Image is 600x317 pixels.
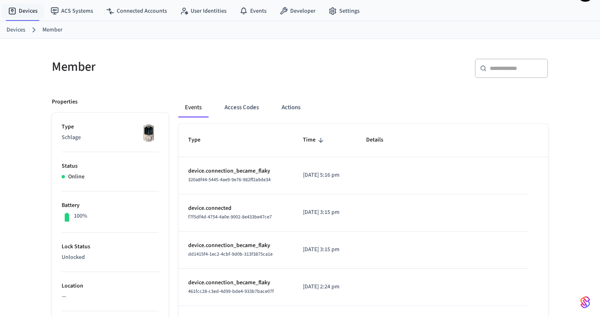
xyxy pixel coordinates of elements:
a: Settings [322,4,366,18]
p: [DATE] 3:15 pm [303,208,347,217]
a: ACS Systems [44,4,100,18]
img: SeamLogoGradient.69752ec5.svg [580,296,590,309]
p: Properties [52,98,78,106]
span: Type [188,134,211,146]
p: device.connected [188,204,283,213]
a: Devices [7,26,25,34]
button: Access Codes [218,98,265,117]
p: Location [62,282,159,290]
p: device.connection_became_flaky [188,167,283,175]
p: Schlage [62,133,159,142]
p: Unlocked [62,253,159,262]
a: User Identities [173,4,233,18]
div: ant example [178,98,548,117]
span: dd1415f4-1ec2-4cbf-9d0b-313f3875ca1e [188,251,273,258]
span: 461fcc28-c3ed-4d99-bde4-933b7bace07f [188,288,274,295]
p: [DATE] 2:24 pm [303,283,347,291]
button: Events [178,98,208,117]
span: 320a8f44-5445-4ae9-9e76-982ff2a9de34 [188,176,271,183]
p: device.connection_became_flaky [188,241,283,250]
span: f7f5df4d-4754-4a0e-9002-8e433be47ce7 [188,214,272,220]
a: Events [233,4,273,18]
p: Lock Status [62,243,159,251]
p: Online [68,173,84,181]
a: Developer [273,4,322,18]
p: device.connection_became_flaky [188,279,283,287]
h5: Member [52,58,295,75]
img: Schlage Sense Smart Deadbolt with Camelot Trim, Front [138,123,159,143]
p: Type [62,123,159,131]
a: Devices [2,4,44,18]
a: Connected Accounts [100,4,173,18]
span: Details [366,134,394,146]
p: 100% [74,212,87,220]
p: [DATE] 5:16 pm [303,171,347,180]
span: Time [303,134,326,146]
p: Status [62,162,159,171]
p: Battery [62,201,159,210]
button: Actions [275,98,307,117]
p: — [62,292,159,301]
p: [DATE] 3:15 pm [303,245,347,254]
a: Member [42,26,62,34]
